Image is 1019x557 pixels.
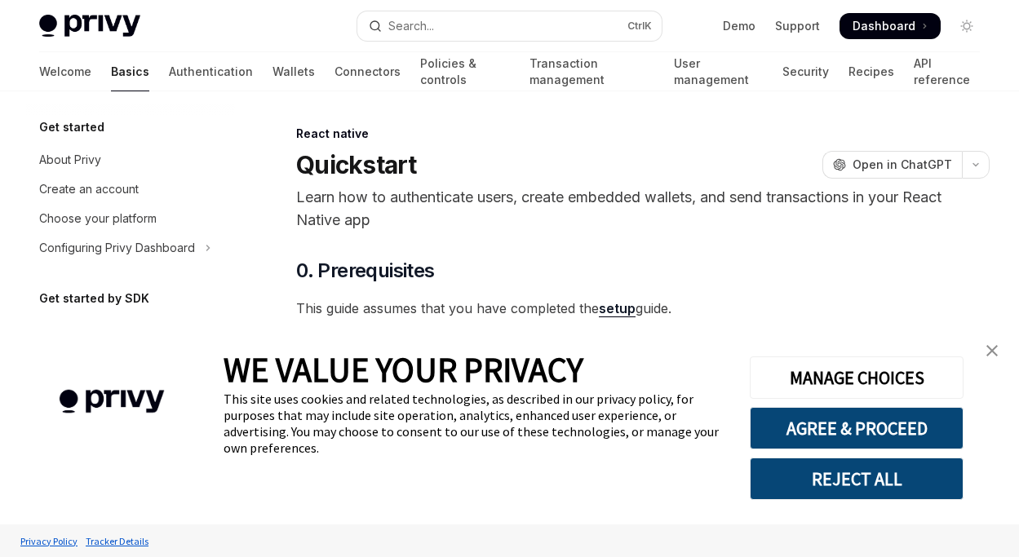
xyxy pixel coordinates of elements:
a: Authentication [169,52,253,91]
span: This guide assumes that you have completed the guide. [296,297,990,320]
button: REJECT ALL [750,458,964,500]
a: User management [674,52,763,91]
a: Security [782,52,829,91]
a: setup [599,300,636,317]
button: Toggle dark mode [954,13,980,39]
div: React native [296,126,990,142]
a: Tracker Details [82,527,153,555]
h5: Get started [39,117,104,137]
a: Basics [111,52,149,91]
h1: Quickstart [296,150,417,179]
a: Transaction management [529,52,654,91]
span: Ctrl K [627,20,652,33]
span: WE VALUE YOUR PRIVACY [224,348,583,391]
img: company logo [24,366,199,437]
a: Demo [723,18,755,34]
p: Learn how to authenticate users, create embedded wallets, and send transactions in your React Nat... [296,186,990,232]
a: Connectors [334,52,401,91]
a: Dashboard [840,13,941,39]
img: light logo [39,15,140,38]
div: Create an account [39,179,139,199]
a: Wallets [272,52,315,91]
a: About Privy [26,145,235,175]
a: close banner [976,334,1008,367]
button: Open in ChatGPT [822,151,962,179]
a: Recipes [848,52,894,91]
div: Search... [388,16,434,36]
span: Dashboard [853,18,915,34]
a: Privacy Policy [16,527,82,555]
div: Configuring Privy Dashboard [39,238,195,258]
button: Toggle Configuring Privy Dashboard section [26,233,235,263]
button: Toggle React section [26,316,235,346]
button: Open search [357,11,662,41]
span: 0. Prerequisites [296,258,434,284]
button: MANAGE CHOICES [750,356,964,399]
div: About Privy [39,150,101,170]
h5: Get started by SDK [39,289,149,308]
a: Support [775,18,820,34]
a: Policies & controls [420,52,510,91]
a: API reference [914,52,980,91]
button: AGREE & PROCEED [750,407,964,449]
a: Create an account [26,175,235,204]
div: Choose your platform [39,209,157,228]
span: Open in ChatGPT [853,157,952,173]
div: This site uses cookies and related technologies, as described in our privacy policy, for purposes... [224,391,725,456]
a: Welcome [39,52,91,91]
div: React [39,321,70,341]
a: Choose your platform [26,204,235,233]
img: close banner [986,345,998,356]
